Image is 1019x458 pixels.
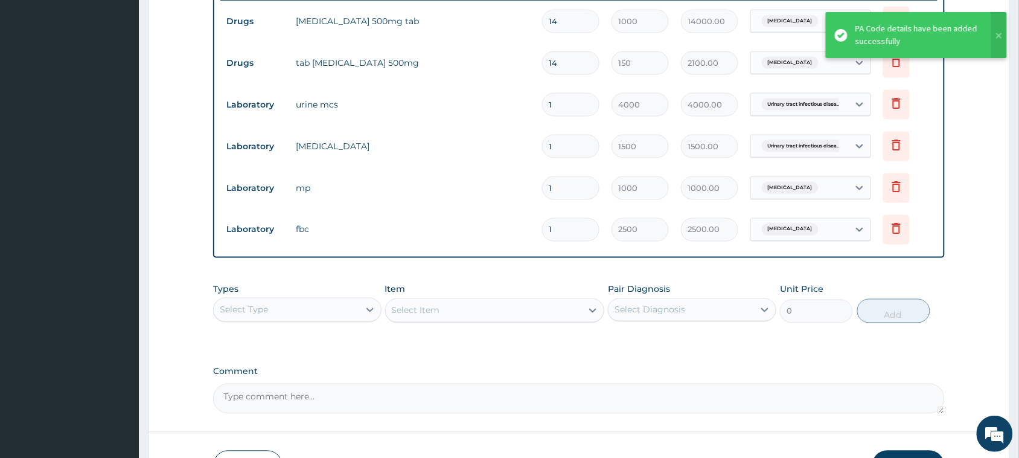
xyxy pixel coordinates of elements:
[780,283,823,295] label: Unit Price
[762,98,847,111] span: Urinary tract infectious disea...
[615,304,685,316] div: Select Diagnosis
[70,152,167,274] span: We're online!
[63,68,203,83] div: Chat with us now
[385,283,406,295] label: Item
[213,367,945,377] label: Comment
[213,285,238,295] label: Types
[198,6,227,35] div: Minimize live chat window
[290,134,536,158] td: [MEDICAL_DATA]
[290,51,536,75] td: tab [MEDICAL_DATA] 500mg
[762,15,819,27] span: [MEDICAL_DATA]
[857,299,930,323] button: Add
[220,219,290,241] td: Laboratory
[290,176,536,200] td: mp
[220,135,290,158] td: Laboratory
[6,330,230,372] textarea: Type your message and hit 'Enter'
[608,283,670,295] label: Pair Diagnosis
[220,10,290,33] td: Drugs
[762,182,819,194] span: [MEDICAL_DATA]
[290,218,536,242] td: fbc
[220,94,290,116] td: Laboratory
[220,52,290,74] td: Drugs
[220,304,268,316] div: Select Type
[762,224,819,236] span: [MEDICAL_DATA]
[855,22,980,48] div: PA Code details have been added successfully
[290,9,536,33] td: [MEDICAL_DATA] 500mg tab
[762,140,847,152] span: Urinary tract infectious disea...
[220,177,290,199] td: Laboratory
[290,92,536,117] td: urine mcs
[762,57,819,69] span: [MEDICAL_DATA]
[22,60,49,91] img: d_794563401_company_1708531726252_794563401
